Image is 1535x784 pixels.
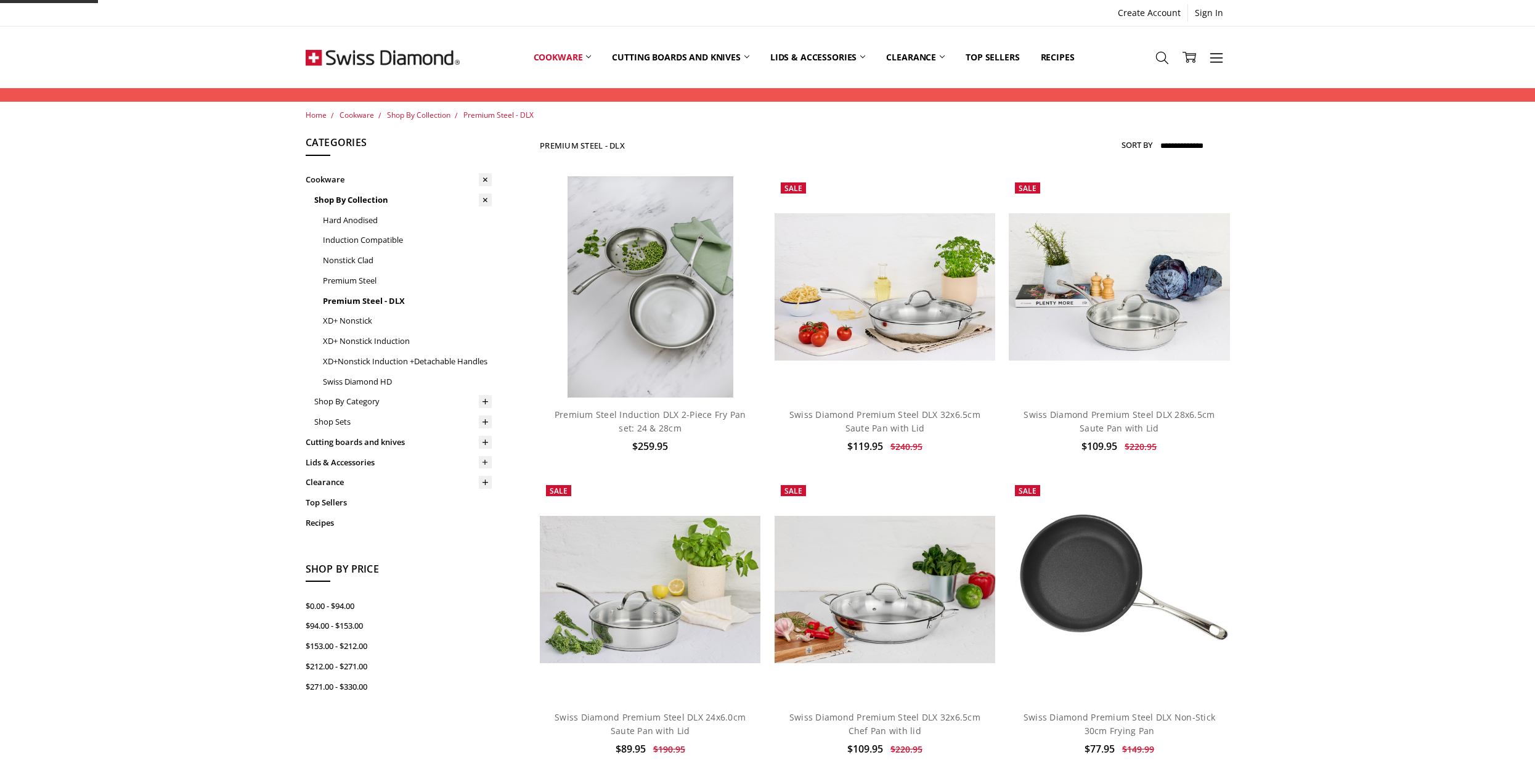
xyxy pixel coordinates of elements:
span: $89.95 [616,742,646,756]
span: $240.95 [890,441,922,452]
a: Premium Steel Induction DLX 2-Piece Fry Pan set: 24 & 28cm [555,409,746,434]
a: Induction Compatible [323,230,492,250]
a: Swiss Diamond Premium Steel DLX 32x6.5cm Saute Pan with Lid [789,409,980,434]
img: Swiss Diamond Premium Steel DLX 28x6.5cm Saute Pan with Lid [1009,213,1229,361]
img: Swiss Diamond Premium Steel DLX 32x6.5cm Saute Pan with Lid [775,213,995,361]
span: $220.95 [890,743,922,755]
a: XD+Nonstick Induction +Detachable Handles [323,351,492,372]
img: Swiss Diamond Premium Steel DLX 32x6.5cm Chef Pan with lid [775,516,995,663]
a: $94.00 - $153.00 [306,616,492,636]
img: Premium steel DLX 2pc fry pan set (28 and 24cm) life style shot [568,176,733,397]
a: Recipes [306,513,492,533]
img: Free Shipping On Every Order [306,27,460,88]
a: Cookware [306,169,492,190]
a: Lids & Accessories [760,30,876,84]
h5: Shop By Price [306,561,492,582]
a: $153.00 - $212.00 [306,636,492,656]
a: Swiss Diamond Premium Steel DLX Non-Stick 30cm Frying Pan [1024,711,1215,737]
span: $259.95 [632,439,668,453]
a: Swiss Diamond HD [323,372,492,392]
img: Swiss Diamond Premium Steel DLX Non-Stick 30cm Frying Pan [1009,479,1229,700]
label: Sort By [1122,135,1152,155]
a: Swiss Diamond Premium Steel DLX 24x6.0cm Saute Pan with Lid [555,711,746,737]
span: $149.99 [1122,743,1154,755]
a: Cutting boards and knives [306,432,492,452]
span: Sale [550,486,568,496]
a: $212.00 - $271.00 [306,656,492,677]
a: Top Sellers [306,492,492,513]
a: Premium Steel - DLX [323,291,492,311]
a: Premium Steel [323,271,492,291]
a: Shop By Collection [387,110,450,120]
h5: Categories [306,135,492,156]
a: Swiss Diamond Premium Steel DLX 32x6.5cm Chef Pan with lid [775,479,995,700]
a: XD+ Nonstick [323,311,492,331]
a: Swiss Diamond Premium Steel DLX 32x6.5cm Chef Pan with lid [789,711,980,737]
span: $77.95 [1085,742,1115,756]
a: Clearance [876,30,955,84]
span: $109.95 [1081,439,1117,453]
a: Nonstick Clad [323,250,492,271]
span: Sale [1019,486,1036,496]
a: Premium steel DLX 2pc fry pan set (28 and 24cm) life style shot [540,176,760,397]
span: Sale [784,183,802,194]
a: Cutting boards and knives [601,30,760,84]
a: Cookware [523,30,602,84]
a: Swiss Diamond Premium Steel DLX 28x6.5cm Saute Pan with Lid [1024,409,1215,434]
a: Shop By Category [314,391,492,412]
a: Home [306,110,327,120]
span: $119.95 [847,439,883,453]
span: $109.95 [847,742,883,756]
a: Shop By Collection [314,190,492,210]
a: Shop Sets [314,412,492,432]
a: Swiss Diamond Premium Steel DLX 28x6.5cm Saute Pan with Lid [1009,176,1229,397]
span: $220.95 [1125,441,1157,452]
a: Premium Steel - DLX [463,110,534,120]
a: Swiss Diamond Premium Steel DLX 24x6.0cm Saute Pan with Lid [540,479,760,700]
a: Recipes [1030,30,1085,84]
a: Swiss Diamond Premium Steel DLX 32x6.5cm Saute Pan with Lid [775,176,995,397]
span: Sale [784,486,802,496]
a: XD+ Nonstick Induction [323,331,492,351]
img: Swiss Diamond Premium Steel DLX 24x6.0cm Saute Pan with Lid [540,516,760,663]
a: Create Account [1111,4,1187,22]
a: Hard Anodised [323,210,492,231]
a: Cookware [340,110,374,120]
a: Top Sellers [955,30,1030,84]
a: Clearance [306,472,492,492]
span: $190.95 [653,743,685,755]
a: Lids & Accessories [306,452,492,473]
a: $0.00 - $94.00 [306,596,492,616]
span: Sale [1019,183,1036,194]
a: Sign In [1188,4,1230,22]
a: $271.00 - $330.00 [306,677,492,697]
h1: Premium Steel - DLX [540,141,625,150]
